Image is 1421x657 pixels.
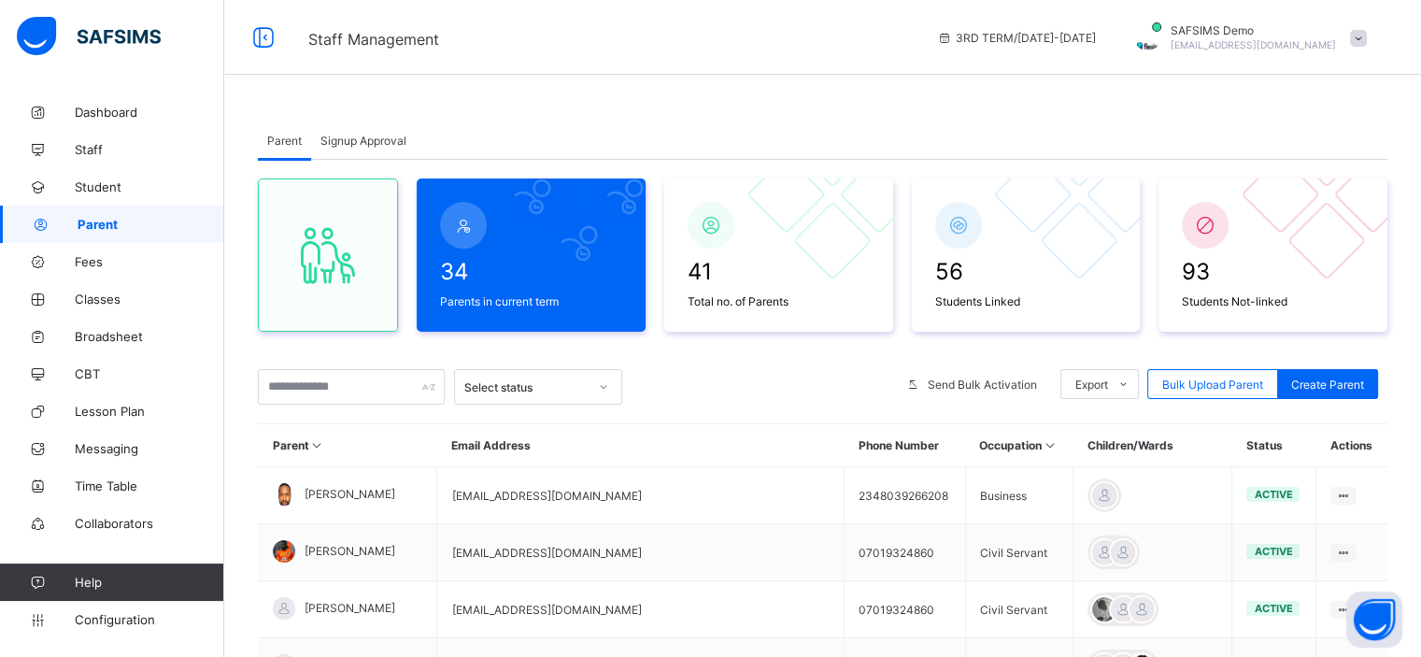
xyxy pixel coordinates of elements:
td: Civil Servant [965,524,1073,581]
span: 34 [440,258,622,285]
span: Fees [75,254,224,269]
span: Export [1075,378,1108,392]
td: Business [965,467,1073,524]
span: Students Linked [935,294,1117,308]
span: active [1254,545,1292,558]
span: Classes [75,292,224,307]
span: Dashboard [75,105,224,120]
span: Parent [78,217,224,232]
span: Parent [267,134,302,148]
span: [PERSON_NAME] [305,601,395,615]
span: active [1254,602,1292,615]
span: Create Parent [1291,378,1364,392]
span: Lesson Plan [75,404,224,419]
span: [PERSON_NAME] [305,487,395,501]
td: 07019324860 [845,524,965,581]
span: Configuration [75,612,223,627]
th: Email Address [437,424,845,467]
span: Total no. of Parents [688,294,870,308]
td: 2348039266208 [845,467,965,524]
th: Occupation [965,424,1073,467]
i: Sort in Ascending Order [309,438,325,452]
span: Signup Approval [320,134,406,148]
td: 07019324860 [845,581,965,638]
i: Sort in Ascending Order [1042,438,1058,452]
span: Messaging [75,441,224,456]
th: Parent [259,424,437,467]
div: Select status [464,380,588,394]
span: Students Not-linked [1182,294,1364,308]
th: Status [1232,424,1316,467]
span: SAFSIMS Demo [1171,23,1336,37]
th: Phone Number [845,424,965,467]
span: Send Bulk Activation [928,378,1037,392]
td: [EMAIL_ADDRESS][DOMAIN_NAME] [437,467,845,524]
span: Student [75,179,224,194]
span: Time Table [75,478,224,493]
span: session/term information [937,31,1096,45]
span: Broadsheet [75,329,224,344]
span: [EMAIL_ADDRESS][DOMAIN_NAME] [1171,39,1336,50]
span: Bulk Upload Parent [1162,378,1263,392]
th: Children/Wards [1073,424,1232,467]
span: Staff [75,142,224,157]
span: CBT [75,366,224,381]
td: Civil Servant [965,581,1073,638]
td: [EMAIL_ADDRESS][DOMAIN_NAME] [437,581,845,638]
span: Parents in current term [440,294,622,308]
span: 56 [935,258,1117,285]
div: SAFSIMSDemo [1115,22,1376,53]
span: Collaborators [75,516,224,531]
img: safsims [17,17,161,56]
span: active [1254,488,1292,501]
span: 41 [688,258,870,285]
th: Actions [1316,424,1387,467]
span: Help [75,575,223,590]
span: [PERSON_NAME] [305,544,395,558]
td: [EMAIL_ADDRESS][DOMAIN_NAME] [437,524,845,581]
span: Staff Management [308,30,439,49]
button: Open asap [1346,592,1402,648]
span: 93 [1182,258,1364,285]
